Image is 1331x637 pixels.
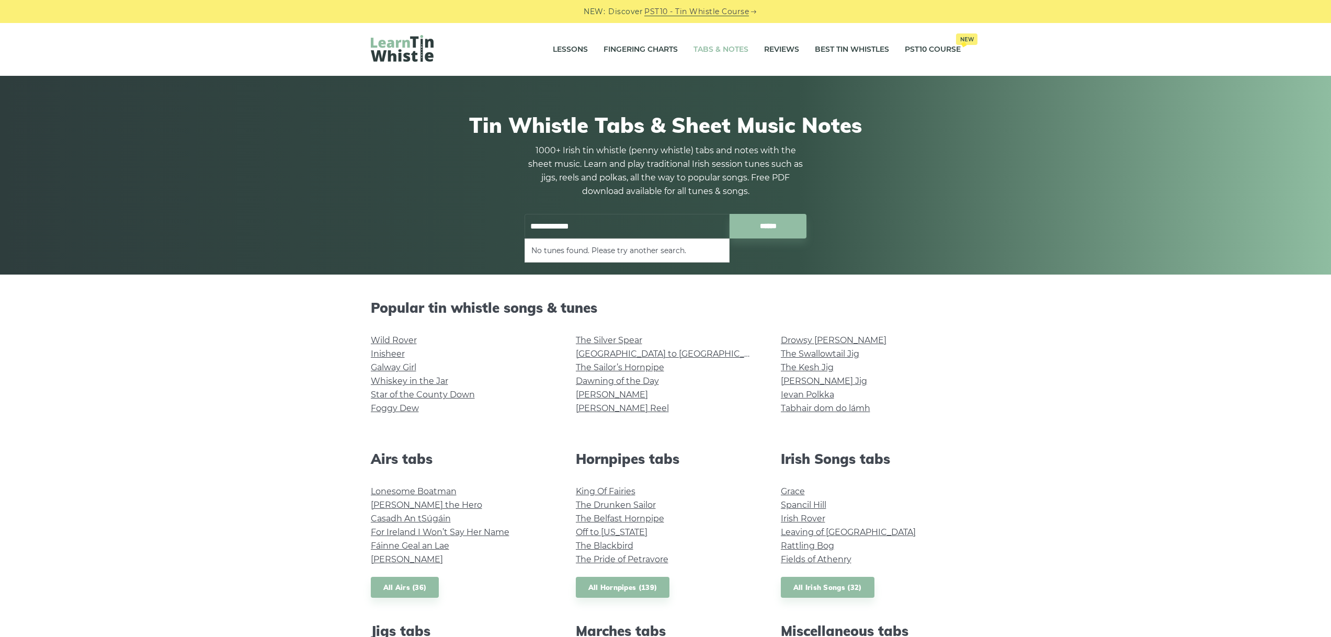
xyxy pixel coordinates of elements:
a: [PERSON_NAME] [576,390,648,400]
a: Lonesome Boatman [371,486,457,496]
a: The Belfast Hornpipe [576,514,664,524]
a: Spancil Hill [781,500,826,510]
h1: Tin Whistle Tabs & Sheet Music Notes [371,112,961,138]
a: Ievan Polkka [781,390,834,400]
a: The Drunken Sailor [576,500,656,510]
a: Star of the County Down [371,390,475,400]
a: All Irish Songs (32) [781,577,874,598]
a: [PERSON_NAME] [371,554,443,564]
a: Foggy Dew [371,403,419,413]
a: Tabhair dom do lámh [781,403,870,413]
a: The Kesh Jig [781,362,834,372]
a: Galway Girl [371,362,416,372]
a: Fáinne Geal an Lae [371,541,449,551]
a: Drowsy [PERSON_NAME] [781,335,886,345]
a: Tabs & Notes [693,37,748,63]
a: [PERSON_NAME] the Hero [371,500,482,510]
a: Reviews [764,37,799,63]
a: Whiskey in the Jar [371,376,448,386]
a: Casadh An tSúgáin [371,514,451,524]
a: For Ireland I Won’t Say Her Name [371,527,509,537]
a: Grace [781,486,805,496]
a: [GEOGRAPHIC_DATA] to [GEOGRAPHIC_DATA] [576,349,769,359]
a: The Sailor’s Hornpipe [576,362,664,372]
a: The Blackbird [576,541,633,551]
a: PST10 CourseNew [905,37,961,63]
a: King Of Fairies [576,486,635,496]
a: All Hornpipes (139) [576,577,670,598]
h2: Hornpipes tabs [576,451,756,467]
span: New [956,33,977,45]
a: Wild Rover [371,335,417,345]
img: LearnTinWhistle.com [371,35,434,62]
a: All Airs (36) [371,577,439,598]
a: The Pride of Petravore [576,554,668,564]
a: The Swallowtail Jig [781,349,859,359]
a: Rattling Bog [781,541,834,551]
a: Fields of Athenry [781,554,851,564]
a: Irish Rover [781,514,825,524]
p: 1000+ Irish tin whistle (penny whistle) tabs and notes with the sheet music. Learn and play tradi... [525,144,807,198]
a: [PERSON_NAME] Reel [576,403,669,413]
a: Best Tin Whistles [815,37,889,63]
h2: Popular tin whistle songs & tunes [371,300,961,316]
li: No tunes found. Please try another search. [531,244,723,257]
a: [PERSON_NAME] Jig [781,376,867,386]
a: Dawning of the Day [576,376,659,386]
h2: Airs tabs [371,451,551,467]
a: The Silver Spear [576,335,642,345]
a: Leaving of [GEOGRAPHIC_DATA] [781,527,916,537]
a: Lessons [553,37,588,63]
a: Fingering Charts [604,37,678,63]
h2: Irish Songs tabs [781,451,961,467]
a: Off to [US_STATE] [576,527,647,537]
a: Inisheer [371,349,405,359]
